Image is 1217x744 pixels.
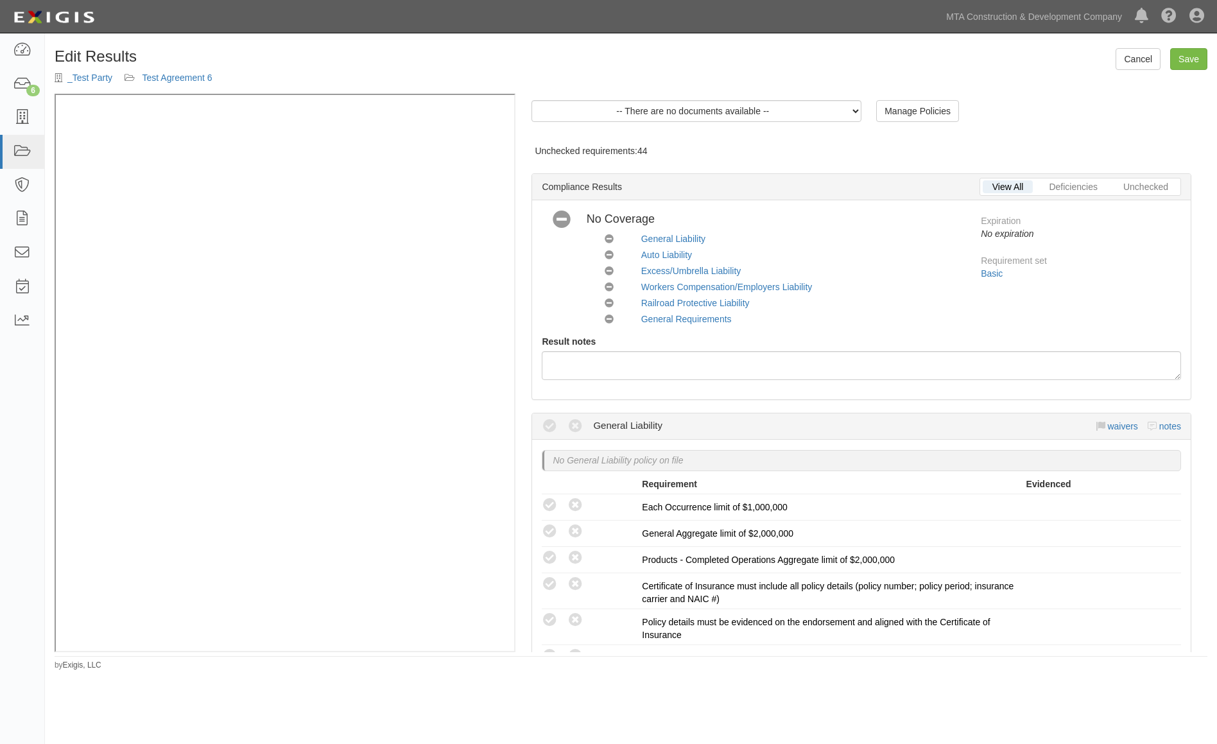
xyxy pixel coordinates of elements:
[641,314,732,324] a: General Requirements
[532,174,1191,200] div: Compliance Results
[981,229,1034,239] em: No expiration
[67,73,112,83] a: _Test Party
[642,502,787,512] span: Each Occurrence limit of $1,000,000
[983,180,1033,193] a: View All
[535,144,647,157] div: Unchecked requirements:
[26,85,40,96] div: 6
[593,419,662,432] div: General Liability
[542,648,558,664] i: A policy must be added to this requirement section to set a compliance result
[1170,48,1207,70] a: Save
[642,555,895,565] span: Products - Completed Operations Aggregate limit of $2,000,000
[1159,421,1181,431] a: notes
[1039,180,1107,193] a: Deficiencies
[567,497,583,514] i: A policy must be added to this requirement section to set a compliance result
[605,267,614,276] i: No Coverage
[551,210,572,230] i: No Coverage
[605,235,614,244] i: No Coverage
[642,479,697,489] strong: Requirement
[940,4,1128,30] a: MTA Construction & Development Company
[981,210,1021,227] label: Expiration
[63,661,101,670] a: Exigis, LLC
[142,73,212,83] a: Test Agreement 6
[605,299,614,308] i: No Coverage
[605,283,614,292] i: No Coverage
[641,282,813,292] a: Workers Compensation/Employers Liability
[542,497,558,514] i: A policy must be added to this requirement section to set a compliance result
[55,660,101,671] small: by
[981,268,1003,279] a: Basic
[641,266,741,276] a: Excess/Umbrella Liability
[637,144,648,157] div: 44
[1116,48,1161,70] a: Cancel
[567,524,583,540] i: A policy must be added to this requirement section to set a compliance result
[542,419,558,435] i: Compliant
[10,6,98,29] img: Logo
[567,419,583,435] i: Non-Compliant
[553,454,683,467] p: No General Liability policy on file
[567,612,583,628] i: A policy must be added to this requirement section to set a compliance result
[605,315,614,324] i: No Coverage
[567,550,583,566] i: A policy must be added to this requirement section to set a compliance result
[641,250,692,260] a: Auto Liability
[981,250,1047,267] label: Requirement set
[642,617,990,640] span: Policy details must be evidenced on the endorsement and aligned with the Certificate of Insurance
[1114,180,1178,193] a: Unchecked
[642,581,1014,604] span: Certificate of Insurance must include all policy details (policy number; policy period; insurance...
[1026,479,1071,489] strong: Evidenced
[542,550,558,566] i: A policy must be added to this requirement section to set a compliance result
[1161,9,1177,24] i: Help Center - Complianz
[1107,421,1137,431] a: waivers
[641,298,750,308] a: Railroad Protective Liability
[542,612,558,628] i: A policy must be added to this requirement section to set a compliance result
[567,576,583,593] i: A policy must be added to this requirement section to set a compliance result
[642,528,793,539] span: General Aggregate limit of $2,000,000
[542,335,596,348] label: Result notes
[641,234,705,244] a: General Liability
[542,576,558,593] i: A policy must be added to this requirement section to set a compliance result
[605,251,614,260] i: No Coverage
[587,213,952,226] h4: No Coverage
[567,648,583,664] i: A policy must be added to this requirement section to set a compliance result
[55,48,212,65] h1: Edit Results
[542,524,558,540] i: A policy must be added to this requirement section to set a compliance result
[876,100,959,122] a: Manage Policies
